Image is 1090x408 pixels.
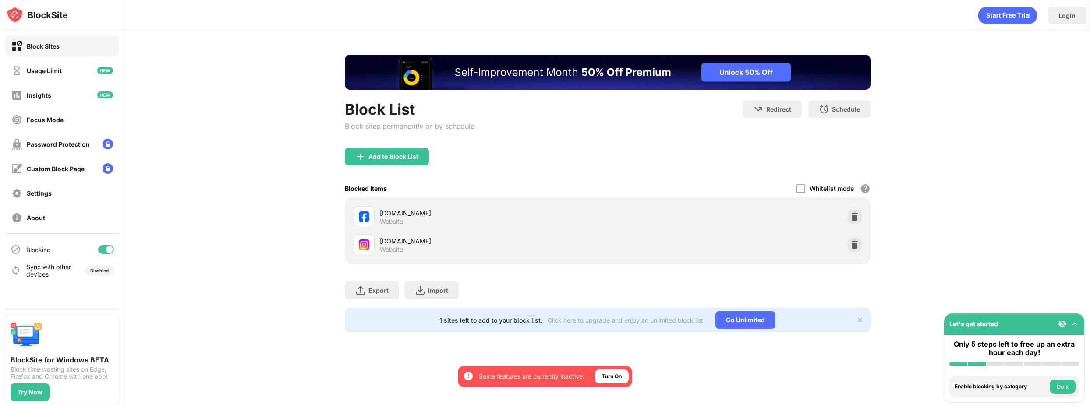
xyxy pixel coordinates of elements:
img: favicons [359,239,369,250]
img: settings-off.svg [11,188,22,199]
iframe: Banner [345,55,871,90]
div: Some features are currently inactive. [479,372,584,381]
div: animation [978,7,1037,24]
img: logo-blocksite.svg [6,6,68,24]
div: Try Now [18,389,42,396]
div: Only 5 steps left to free up an extra hour each day! [949,340,1079,357]
img: push-desktop.svg [11,320,42,352]
div: Add to Block List [368,153,418,160]
div: Usage Limit [27,67,62,74]
img: customize-block-page-off.svg [11,163,22,174]
div: Whitelist mode [810,185,854,192]
div: Website [380,218,403,225]
img: x-button.svg [856,317,864,324]
div: Schedule [832,106,860,113]
img: omni-setup-toggle.svg [1070,320,1079,328]
img: password-protection-off.svg [11,139,22,150]
div: Blocked Items [345,185,387,192]
div: Disabled [90,268,109,273]
img: sync-icon.svg [11,265,21,276]
div: About [27,214,45,222]
img: block-on.svg [11,41,22,52]
div: Website [380,246,403,253]
img: about-off.svg [11,212,22,223]
div: Login [1058,12,1076,19]
div: Redirect [766,106,791,113]
div: Turn On [602,372,622,381]
div: [DOMAIN_NAME] [380,208,608,218]
div: Sync with other devices [26,263,71,278]
img: lock-menu.svg [103,163,113,174]
div: Let's get started [949,320,998,327]
img: eye-not-visible.svg [1058,320,1067,328]
div: Click here to upgrade and enjoy an unlimited block list. [548,317,705,324]
div: 1 sites left to add to your block list. [439,317,542,324]
img: focus-off.svg [11,114,22,125]
div: [DOMAIN_NAME] [380,236,608,246]
img: new-icon.svg [97,91,113,98]
div: Block sites permanently or by schedule [345,122,474,130]
img: favicons [359,211,369,222]
div: Block time wasting sites on Edge, Firefox and Chrome with one app! [11,366,114,380]
button: Do it [1050,380,1076,394]
div: Block Sites [27,42,60,50]
div: Insights [27,91,51,99]
img: insights-off.svg [11,90,22,101]
div: BlockSite for Windows BETA [11,355,114,364]
div: Focus Mode [27,116,64,123]
div: Block List [345,100,474,118]
img: lock-menu.svg [103,139,113,149]
img: new-icon.svg [97,67,113,74]
div: Import [428,287,448,294]
div: Go Unlimited [715,311,775,329]
div: Custom Block Page [27,165,85,172]
img: error-circle-white.svg [463,371,474,381]
img: time-usage-off.svg [11,65,22,76]
div: Blocking [26,246,51,253]
div: Settings [27,190,52,197]
div: Password Protection [27,141,90,148]
img: blocking-icon.svg [11,244,21,255]
div: Enable blocking by category [955,383,1048,390]
div: Export [368,287,389,294]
